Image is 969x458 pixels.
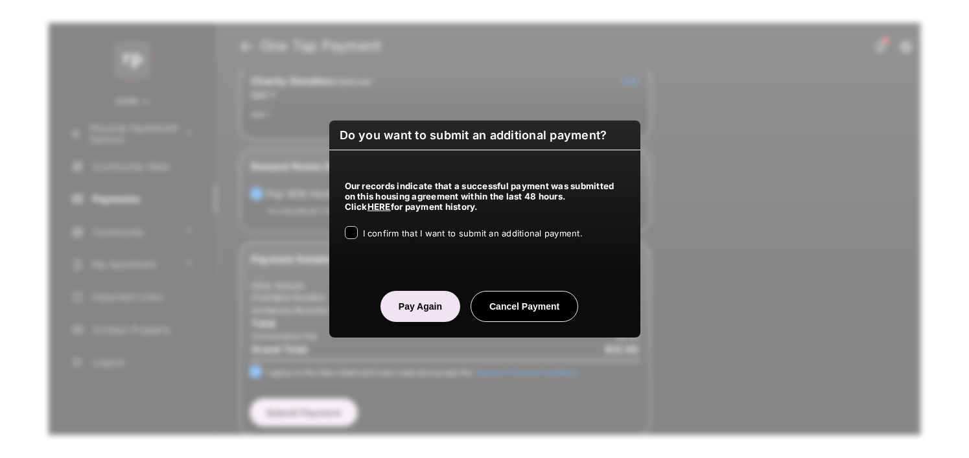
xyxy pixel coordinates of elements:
[329,120,640,150] h2: Do you want to submit an additional payment?
[368,201,391,212] a: HERE
[345,181,625,212] h5: Our records indicate that a successful payment was submitted on this housing agreement within the...
[363,228,583,238] span: I confirm that I want to submit an additional payment.
[471,291,578,322] button: Cancel Payment
[380,291,460,322] button: Pay Again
